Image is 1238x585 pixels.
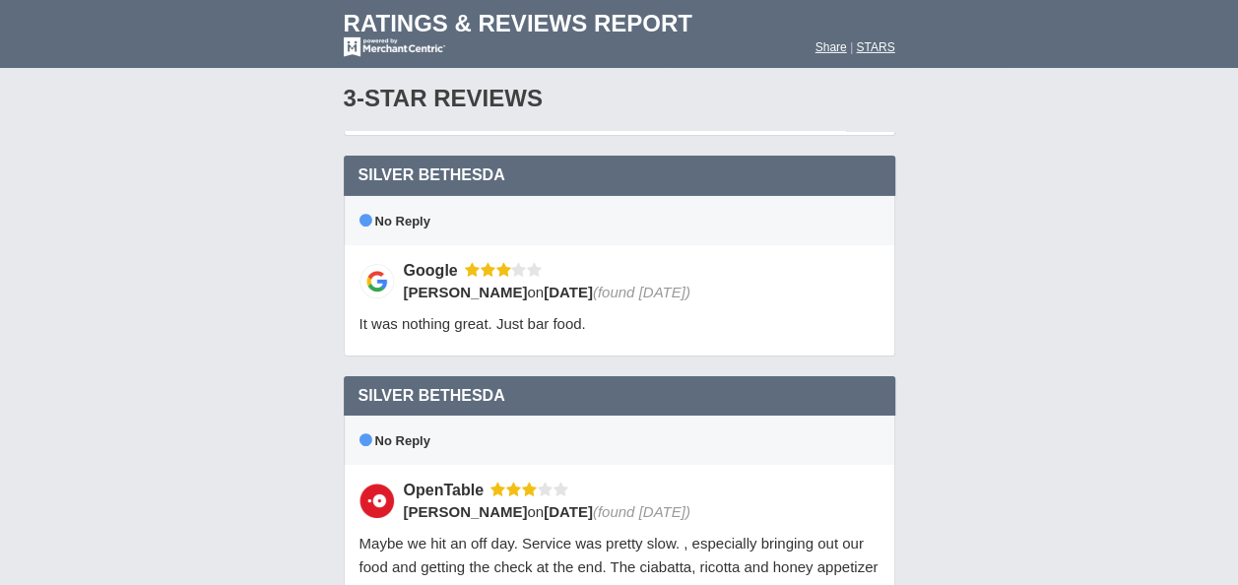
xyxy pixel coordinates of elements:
[359,484,394,518] img: OpenTable
[358,387,505,404] span: Silver Bethesda
[358,166,505,183] span: Silver Bethesda
[344,37,445,57] img: mc-powered-by-logo-white-103.png
[850,40,853,54] span: |
[404,480,491,500] div: OpenTable
[404,260,465,281] div: Google
[404,284,528,300] span: [PERSON_NAME]
[544,503,593,520] span: [DATE]
[815,40,847,54] a: Share
[359,433,430,448] span: No Reply
[856,40,894,54] a: STARS
[359,264,394,298] img: Google
[359,214,430,228] span: No Reply
[404,282,867,302] div: on
[404,503,528,520] span: [PERSON_NAME]
[544,284,593,300] span: [DATE]
[344,66,895,131] div: 3-Star Reviews
[359,315,586,332] span: It was nothing great. Just bar food.
[593,503,690,520] span: (found [DATE])
[404,501,867,522] div: on
[593,284,690,300] span: (found [DATE])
